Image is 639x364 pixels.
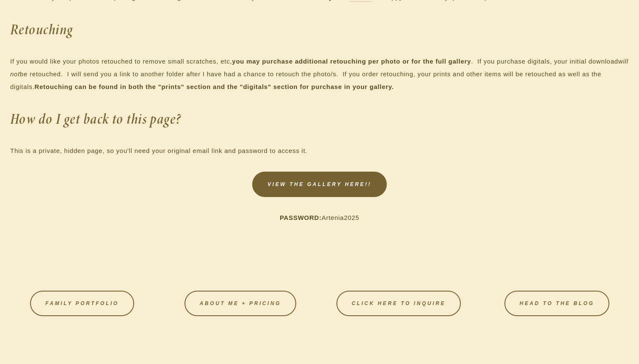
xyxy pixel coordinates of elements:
[185,291,296,316] a: About Me + Pricing
[10,106,629,132] h2: How do I get back to this page?
[336,291,461,316] a: CLICK HERE TO INQUIRE
[10,17,629,42] h2: Retouching
[35,83,394,90] strong: Retouching can be found in both the "prints" section and the "digitals" section for purchase in y...
[252,172,387,197] a: VIEW THE GALLERY HERE!!
[10,55,629,93] p: If you would like your photos retouched to remove small scratches, etc, . If you purchase digital...
[504,291,610,316] a: HEAD TO THE BLOG
[232,58,471,65] strong: you may purchase additional retouching per photo or for the full gallery
[280,214,322,221] strong: PASSWORD:
[30,291,134,316] a: FAMILY PORTFOLIO
[10,144,629,157] p: This is a private, hidden page, so you'll need your original email link and password to access it.
[10,211,629,224] p: Artenia2025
